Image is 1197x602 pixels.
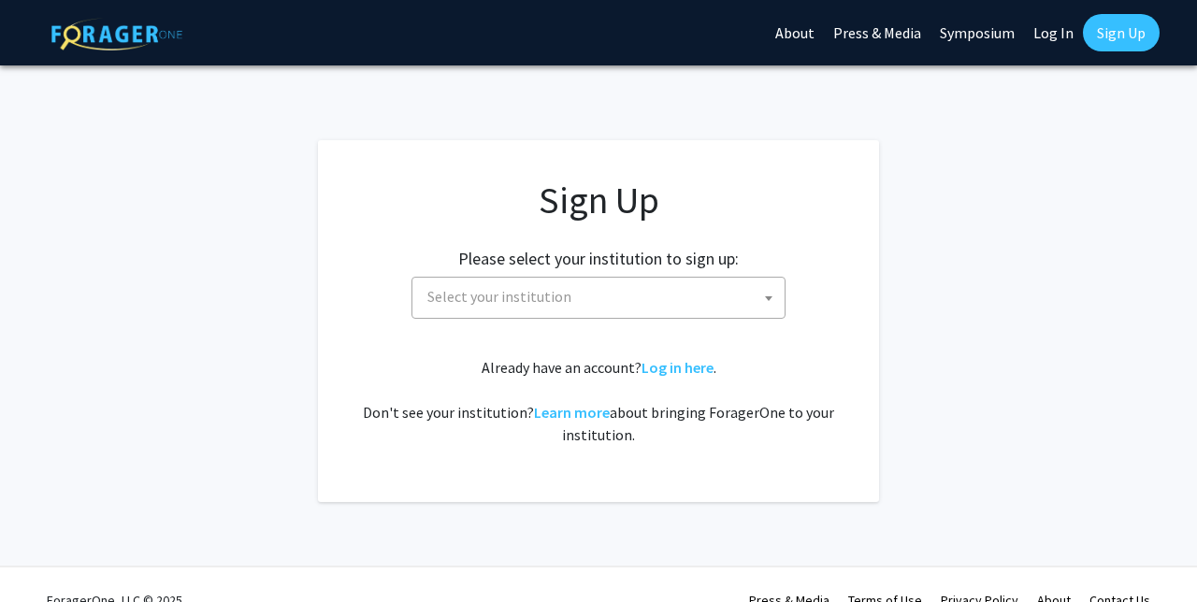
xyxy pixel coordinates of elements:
h2: Please select your institution to sign up: [458,249,739,269]
h1: Sign Up [355,178,842,222]
img: ForagerOne Logo [51,18,182,50]
span: Select your institution [420,278,785,316]
a: Log in here [642,358,714,377]
span: Select your institution [427,287,571,306]
div: Already have an account? . Don't see your institution? about bringing ForagerOne to your institut... [355,356,842,446]
a: Learn more about bringing ForagerOne to your institution [534,403,610,422]
a: Sign Up [1083,14,1160,51]
span: Select your institution [411,277,786,319]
